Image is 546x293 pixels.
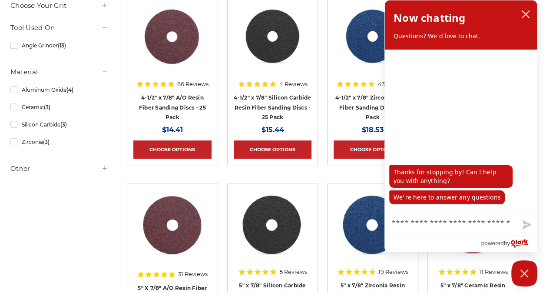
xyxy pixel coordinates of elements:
[279,269,307,275] span: 5 Reviews
[10,134,108,150] a: Zirconia
[334,140,412,159] a: Choose Options
[511,260,537,286] button: Close Chatbox
[10,163,108,174] h5: Other
[481,236,537,252] a: Powered by Olark
[279,81,307,87] span: 4 Reviews
[133,190,212,268] a: 5 inch aluminum oxide resin fiber disc
[10,100,108,115] a: Ceramic
[261,126,284,134] span: $15.44
[394,32,528,40] p: Questions? We'd love to chat.
[377,81,409,87] span: 43 Reviews
[133,140,212,159] a: Choose Options
[504,238,510,249] span: by
[10,0,108,11] h5: Choose Your Grit
[515,215,537,235] button: Send message
[234,94,311,120] a: 4-1/2" x 7/8" Silicon Carbide Resin Fiber Sanding Discs - 25 Pack
[362,126,384,134] span: $18.53
[10,23,108,33] h5: Tool Used On
[389,190,505,204] p: We're here to answer any questions
[178,271,208,277] span: 31 Reviews
[338,2,408,72] img: 4-1/2" zirc resin fiber disc
[133,2,212,80] a: 4.5 inch resin fiber disc
[385,50,537,212] div: chat
[394,9,465,27] h2: Now chatting
[234,2,312,80] a: 4.5 Inch Silicon Carbide Resin Fiber Discs
[234,140,312,159] a: Choose Options
[10,117,108,132] a: Silicon Carbide
[479,269,508,275] span: 11 Reviews
[177,81,208,87] span: 66 Reviews
[137,190,207,260] img: 5 inch aluminum oxide resin fiber disc
[10,67,108,77] h5: Material
[60,121,67,128] span: (3)
[378,269,408,275] span: 19 Reviews
[334,2,412,80] a: 4-1/2" zirc resin fiber disc
[335,94,410,120] a: 4-1/2" x 7/8" Zirconia Resin Fiber Sanding Discs - 25 Pack
[10,38,108,53] a: Angle Grinder
[139,94,206,120] a: 4-1/2" x 7/8" A/O Resin Fiber Sanding Discs - 25 Pack
[234,190,312,268] a: 5 Inch Silicon Carbide Resin Fiber Disc
[238,190,307,260] img: 5 Inch Silicon Carbide Resin Fiber Disc
[44,104,50,110] span: (3)
[137,2,208,72] img: 4.5 inch resin fiber disc
[338,190,407,260] img: 5 inch zirc resin fiber disc
[10,82,108,97] a: Aluminum Oxide
[389,165,513,188] p: Thanks for stopping by! Can I help you with anything?
[43,139,50,145] span: (3)
[519,8,533,21] button: close chatbox
[58,42,66,49] span: (13)
[334,190,412,268] a: 5 inch zirc resin fiber disc
[238,2,308,72] img: 4.5 Inch Silicon Carbide Resin Fiber Discs
[481,238,503,249] span: powered
[162,126,183,134] span: $14.41
[66,87,73,93] span: (4)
